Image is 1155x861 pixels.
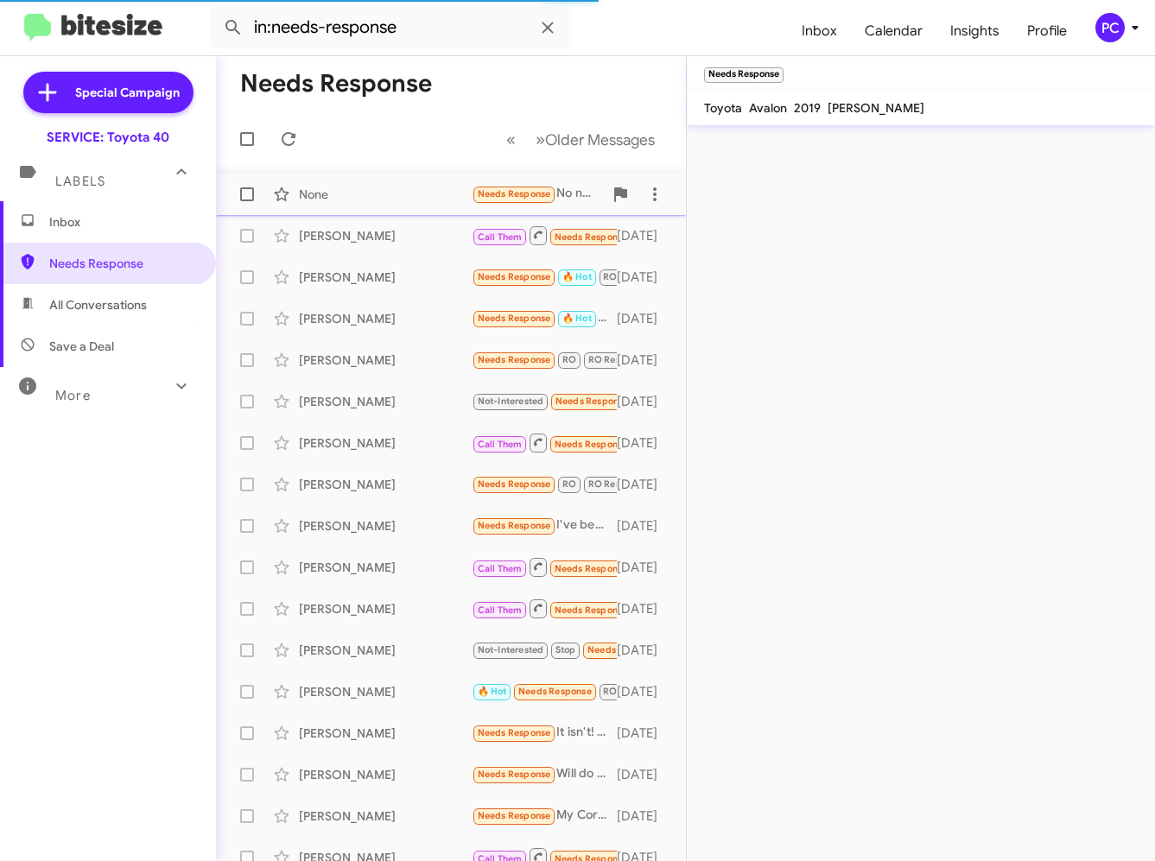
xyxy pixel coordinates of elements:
div: [PERSON_NAME] [299,559,472,576]
span: Call Them [478,605,523,616]
span: Calendar [851,6,936,56]
div: [DATE] [617,517,672,535]
div: [DATE] [617,683,672,700]
span: Needs Response [478,810,551,821]
span: RO [562,478,576,490]
div: [PERSON_NAME] [299,517,472,535]
div: [PERSON_NAME] [299,269,472,286]
div: [PERSON_NAME] [299,351,472,369]
div: [DATE] [617,807,672,825]
span: Labels [55,174,105,189]
span: Call Them [478,231,523,243]
div: [PERSON_NAME] [299,725,472,742]
div: [DATE] [617,434,672,452]
div: [PERSON_NAME] [299,766,472,783]
div: [PERSON_NAME] [299,683,472,700]
div: None [299,186,472,203]
div: You may want to check your records because I just had it there [DATE] morning, [DATE] [472,267,617,287]
span: Needs Response [478,271,551,282]
div: SERVICE: Toyota 40 [47,129,169,146]
div: My Corolla is with my son in [US_STATE]. Thx. [472,806,617,826]
span: Needs Response [49,255,196,272]
a: Special Campaign [23,72,194,113]
div: [DATE] [617,642,672,659]
span: RO Responded [588,354,655,365]
div: I've been doing all the service at home. Oil changes and tire rotations every 6k miles [472,516,617,535]
div: [DATE] [617,600,672,617]
a: Insights [936,6,1013,56]
div: I'm getting my oil changed and fluids checked the 16th on [GEOGRAPHIC_DATA] [472,474,617,494]
span: All Conversations [49,296,147,313]
button: Next [525,122,665,157]
button: Previous [496,122,526,157]
span: Call Them [478,563,523,574]
span: Older Messages [545,130,655,149]
div: PC [1095,13,1125,42]
span: Avalon [749,100,787,116]
span: RO [603,271,617,282]
button: PC [1081,13,1136,42]
span: Needs Response [555,605,628,616]
div: [DATE] [617,725,672,742]
div: [DATE] [617,227,672,244]
span: Not-Interested [478,396,544,407]
span: Needs Response [555,396,629,407]
a: Profile [1013,6,1081,56]
div: Inbound Call [472,432,617,453]
nav: Page navigation example [497,122,665,157]
div: Inbound Call [472,225,617,246]
div: [PERSON_NAME] [299,310,472,327]
span: 🔥 Hot [562,313,592,324]
div: [DATE] [617,476,672,493]
span: RO [603,686,617,697]
span: « [506,129,516,150]
div: Inbound Call [472,556,617,578]
span: 🔥 Hot [562,271,592,282]
span: Inbox [49,213,196,231]
div: [PERSON_NAME] [299,434,472,452]
span: Needs Response [478,478,551,490]
span: 2019 [794,100,821,116]
span: Not-Interested [478,644,544,655]
span: 🔥 Hot [478,686,507,697]
div: [PERSON_NAME] [299,393,472,410]
div: No not yet [472,184,603,204]
span: Needs Response [587,644,661,655]
span: Save a Deal [49,338,114,355]
span: Toyota [704,100,742,116]
span: Needs Response [478,354,551,365]
div: Will do 👍 [472,764,617,784]
span: [PERSON_NAME] [828,100,924,116]
div: [DATE] [617,351,672,369]
span: Call Them [478,439,523,450]
span: RO [562,354,576,365]
div: [PERSON_NAME] [299,227,472,244]
div: What service is due? [472,681,617,701]
span: Needs Response [478,520,551,531]
span: Needs Response [478,313,551,324]
span: Needs Response [518,686,592,697]
div: [DATE] [617,269,672,286]
div: [PERSON_NAME] [299,476,472,493]
small: Needs Response [704,67,784,83]
div: [PERSON_NAME] [299,807,472,825]
a: Inbox [788,6,851,56]
span: » [536,129,545,150]
span: Needs Response [555,439,628,450]
h1: Needs Response [240,70,432,98]
span: Needs Response [478,188,551,199]
div: And the oil change they did the 20,000 maintenance [472,350,617,370]
div: Hi. Yes I am. I had oil changed at another facility. [472,308,617,328]
span: Needs Response [478,769,551,780]
div: Thanks [472,640,617,660]
div: Inbound Call [472,598,617,619]
span: Needs Response [478,727,551,738]
div: [DATE] [617,766,672,783]
div: [PERSON_NAME] [299,600,472,617]
span: Special Campaign [75,84,180,101]
div: [DATE] [617,310,672,327]
div: It isn't! Have a nice day [472,723,617,743]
